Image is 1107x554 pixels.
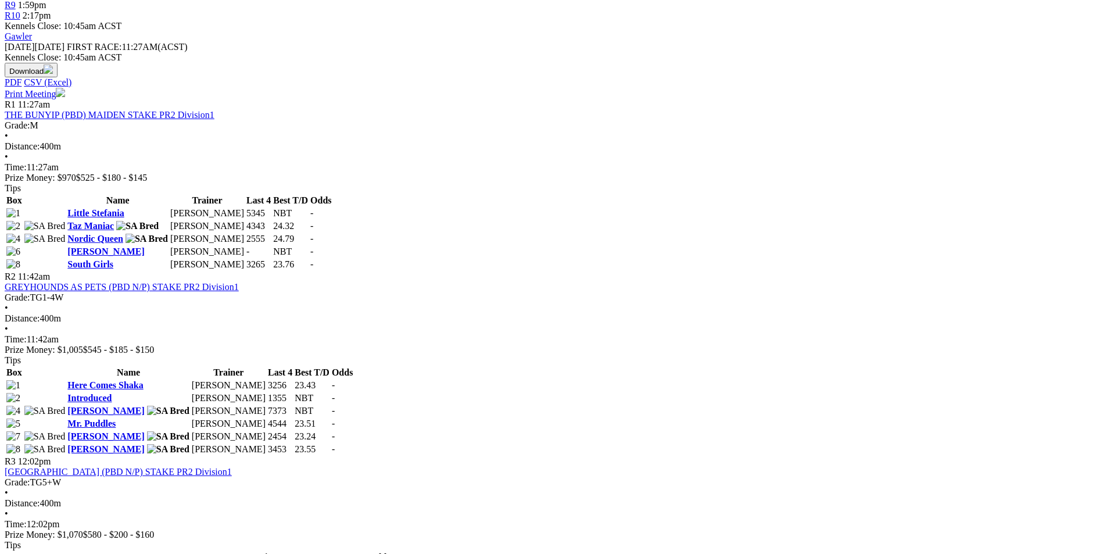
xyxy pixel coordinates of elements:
[5,282,239,292] a: GREYHOUNDS AS PETS (PBD N/P) STAKE PR2 Division1
[5,313,40,323] span: Distance:
[246,220,271,232] td: 4343
[5,509,8,519] span: •
[67,393,112,403] a: Introduced
[191,405,266,417] td: [PERSON_NAME]
[294,444,330,455] td: 23.55
[56,88,65,97] img: printer.svg
[273,220,309,232] td: 24.32
[5,540,21,550] span: Tips
[273,246,309,258] td: NBT
[310,195,332,206] th: Odds
[273,195,309,206] th: Best T/D
[116,221,159,231] img: SA Bred
[267,405,293,417] td: 7373
[5,345,1102,355] div: Prize Money: $1,005
[18,271,50,281] span: 11:42am
[191,367,266,378] th: Trainer
[294,418,330,430] td: 23.51
[6,431,20,442] img: 7
[273,208,309,219] td: NBT
[5,162,1102,173] div: 11:27am
[267,367,293,378] th: Last 4
[24,406,66,416] img: SA Bred
[5,334,1102,345] div: 11:42am
[310,259,313,269] span: -
[6,444,20,455] img: 8
[67,42,188,52] span: 11:27AM(ACST)
[5,334,27,344] span: Time:
[5,477,1102,488] div: TG5+W
[294,431,330,442] td: 23.24
[273,259,309,270] td: 23.76
[170,259,245,270] td: [PERSON_NAME]
[332,419,335,428] span: -
[5,324,8,334] span: •
[5,313,1102,324] div: 400m
[6,246,20,257] img: 6
[6,380,20,391] img: 1
[24,431,66,442] img: SA Bred
[6,234,20,244] img: 4
[5,120,1102,131] div: M
[294,380,330,391] td: 23.43
[267,418,293,430] td: 4544
[67,444,144,454] a: [PERSON_NAME]
[5,519,1102,530] div: 12:02pm
[170,220,245,232] td: [PERSON_NAME]
[5,477,30,487] span: Grade:
[5,21,121,31] span: Kennels Close: 10:45am ACST
[5,110,214,120] a: THE BUNYIP (PBD) MAIDEN STAKE PR2 Division1
[246,195,271,206] th: Last 4
[5,303,8,313] span: •
[147,431,189,442] img: SA Bred
[267,444,293,455] td: 3453
[126,234,168,244] img: SA Bred
[5,10,20,20] a: R10
[23,10,51,20] span: 2:17pm
[332,444,335,454] span: -
[6,406,20,416] img: 4
[310,234,313,244] span: -
[246,208,271,219] td: 5345
[147,444,189,455] img: SA Bred
[6,221,20,231] img: 2
[332,431,335,441] span: -
[5,519,27,529] span: Time:
[24,77,71,87] a: CSV (Excel)
[5,42,65,52] span: [DATE]
[83,345,155,355] span: $545 - $185 - $150
[5,63,58,77] button: Download
[5,77,22,87] a: PDF
[5,173,1102,183] div: Prize Money: $970
[246,246,271,258] td: -
[246,233,271,245] td: 2555
[267,392,293,404] td: 1355
[6,259,20,270] img: 8
[5,162,27,172] span: Time:
[5,292,30,302] span: Grade:
[5,152,8,162] span: •
[310,246,313,256] span: -
[67,431,144,441] a: [PERSON_NAME]
[5,31,32,41] a: Gawler
[5,488,8,498] span: •
[5,498,40,508] span: Distance:
[83,530,155,539] span: $580 - $200 - $160
[191,380,266,391] td: [PERSON_NAME]
[67,208,124,218] a: Little Stefania
[273,233,309,245] td: 24.79
[6,367,22,377] span: Box
[67,195,169,206] th: Name
[170,208,245,219] td: [PERSON_NAME]
[24,221,66,231] img: SA Bred
[170,195,245,206] th: Trainer
[5,99,16,109] span: R1
[191,431,266,442] td: [PERSON_NAME]
[5,292,1102,303] div: TG1-4W
[67,406,144,416] a: [PERSON_NAME]
[5,183,21,193] span: Tips
[5,77,1102,88] div: Download
[170,246,245,258] td: [PERSON_NAME]
[18,456,51,466] span: 12:02pm
[5,530,1102,540] div: Prize Money: $1,070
